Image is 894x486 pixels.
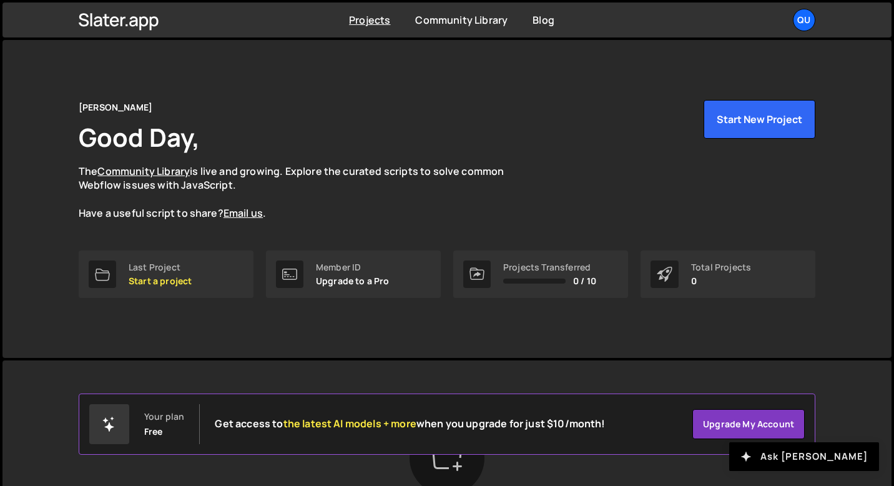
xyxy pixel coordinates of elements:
div: Member ID [316,262,390,272]
span: the latest AI models + more [283,417,416,430]
a: Qu [793,9,815,31]
div: Last Project [129,262,192,272]
p: Start a project [129,276,192,286]
a: Community Library [415,13,508,27]
a: Upgrade my account [692,409,805,439]
a: Blog [533,13,554,27]
p: 0 [691,276,751,286]
button: Start New Project [704,100,815,139]
a: Last Project Start a project [79,250,253,298]
a: Email us [223,206,263,220]
h2: Get access to when you upgrade for just $10/month! [215,418,605,430]
a: Community Library [97,164,190,178]
div: Projects Transferred [503,262,596,272]
div: Your plan [144,412,184,422]
button: Ask [PERSON_NAME] [729,442,879,471]
span: 0 / 10 [573,276,596,286]
a: Projects [349,13,390,27]
div: Free [144,427,163,437]
div: Total Projects [691,262,751,272]
div: [PERSON_NAME] [79,100,152,115]
p: The is live and growing. Explore the curated scripts to solve common Webflow issues with JavaScri... [79,164,528,221]
p: Upgrade to a Pro [316,276,390,286]
h1: Good Day, [79,120,200,154]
